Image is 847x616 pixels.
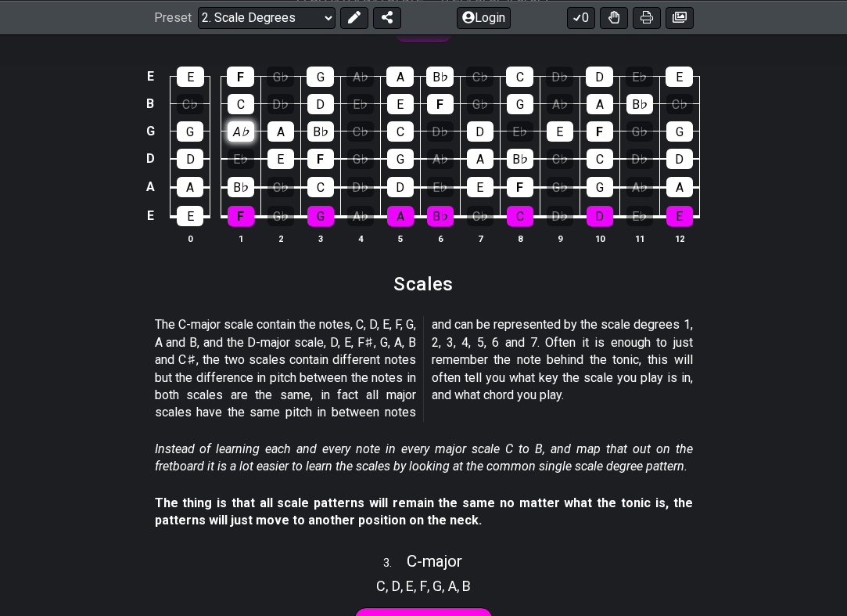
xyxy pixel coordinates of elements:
div: A [666,177,693,197]
div: D [307,94,334,114]
div: D [387,177,414,197]
td: E [141,201,160,231]
th: 3 [300,230,340,247]
div: E♭ [626,206,653,226]
div: D♭ [267,94,294,114]
div: E [547,121,573,142]
div: C [507,206,533,226]
div: E [177,67,204,87]
th: 2 [260,230,300,247]
div: G [587,177,613,197]
div: C [228,94,254,114]
th: 12 [659,230,699,247]
th: 1 [221,230,260,247]
div: B♭ [228,177,254,197]
span: , [386,575,392,596]
div: A♭ [346,67,374,87]
div: C♭ [467,206,493,226]
td: A [141,173,160,202]
div: F [227,67,254,87]
div: F [228,206,254,226]
div: F [427,94,454,114]
span: Preset [154,10,192,25]
div: A♭ [347,206,374,226]
td: D [141,145,160,173]
div: E [267,149,294,169]
div: E [387,94,414,114]
div: G♭ [547,177,573,197]
span: A [448,575,457,596]
div: A♭ [626,177,653,197]
div: C♭ [177,94,203,114]
div: E [467,177,493,197]
div: G [507,94,533,114]
div: E♭ [427,177,454,197]
div: E♭ [507,121,533,142]
div: D♭ [547,206,573,226]
div: F [507,177,533,197]
div: F [307,149,334,169]
div: D♭ [626,149,653,169]
td: B [141,90,160,117]
section: Scale pitch classes [369,572,478,597]
span: F [420,575,427,596]
button: Toggle Dexterity for all fretkits [600,6,628,28]
div: G [307,206,334,226]
div: E♭ [626,67,653,87]
em: Instead of learning each and every note in every major scale C to B, and map that out on the fret... [155,441,693,474]
span: , [442,575,448,596]
th: 6 [420,230,460,247]
div: D♭ [427,121,454,142]
div: E [666,67,693,87]
div: G♭ [467,94,493,114]
strong: The thing is that all scale patterns will remain the same no matter what the tonic is, the patter... [155,495,693,528]
div: A [177,177,203,197]
div: E [666,206,693,226]
span: E [406,575,414,596]
div: A [467,149,493,169]
button: Create image [666,6,694,28]
div: D [177,149,203,169]
div: D [587,206,613,226]
div: E [177,206,203,226]
div: F [587,121,613,142]
span: C - major [407,552,462,571]
td: E [141,63,160,91]
div: C♭ [466,67,493,87]
span: , [400,575,407,596]
button: Login [457,6,511,28]
div: G [177,121,203,142]
div: E♭ [347,94,374,114]
th: 9 [540,230,580,247]
div: A♭ [228,121,254,142]
div: B♭ [507,149,533,169]
div: B♭ [307,121,334,142]
th: 10 [580,230,619,247]
div: B♭ [626,94,653,114]
span: D [392,575,400,596]
span: B [462,575,471,596]
td: G [141,117,160,145]
div: G [666,121,693,142]
div: E♭ [228,149,254,169]
h2: Scales [393,276,454,293]
div: G♭ [267,206,294,226]
th: 7 [460,230,500,247]
select: Preset [198,6,336,28]
div: A♭ [547,94,573,114]
div: A [386,67,414,87]
span: C [376,575,386,596]
span: 3 . [383,555,407,572]
th: 8 [500,230,540,247]
div: G [307,67,334,87]
div: A [267,121,294,142]
span: , [427,575,433,596]
div: B♭ [426,67,454,87]
div: D♭ [347,177,374,197]
button: Edit Preset [340,6,368,28]
div: C♭ [267,177,294,197]
div: D [586,67,613,87]
span: G [432,575,442,596]
div: D♭ [546,67,573,87]
th: 0 [170,230,210,247]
